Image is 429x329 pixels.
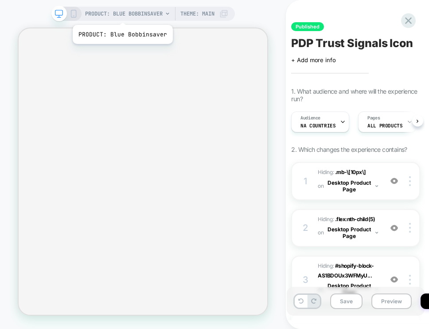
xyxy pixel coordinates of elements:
div: 1 [301,173,310,189]
img: crossed eye [390,276,398,283]
span: Hiding : [318,214,378,242]
span: on [318,181,324,191]
img: crossed eye [390,177,398,185]
span: PDP Trust Signals Icon [291,36,413,50]
span: on [318,285,324,294]
span: NA countries [300,123,335,129]
span: ALL PRODUCTS [367,123,402,129]
span: Hiding : [318,167,378,195]
span: on [318,228,324,238]
img: close [409,223,411,233]
img: down arrow [375,232,378,234]
button: Save [330,293,363,309]
button: Desktop Product Page [326,224,378,242]
span: Pages [367,115,380,121]
button: Desktop Product Page [326,177,378,195]
span: Hiding : [318,261,378,298]
img: down arrow [375,185,378,187]
div: 2 [301,220,310,236]
span: .flex:nth-child(5) [335,216,375,222]
span: #shopify-block-AS1BDOUx3WFMyU... [318,262,374,279]
img: close [409,275,411,285]
span: .mb-\[10px\] [335,169,366,175]
img: crossed eye [390,224,398,232]
span: 2. Which changes the experience contains? [291,146,407,153]
img: close [409,176,411,186]
span: 1. What audience and where will the experience run? [291,87,417,103]
span: Published [291,22,324,31]
span: Audience [300,115,320,121]
button: Desktop Product Page [326,280,378,298]
span: PRODUCT: Blue Bobbinsaver [85,7,163,21]
button: Preview [371,293,412,309]
div: 3 [301,272,310,288]
span: + Add more info [291,56,335,63]
span: Theme: MAIN [180,7,214,21]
